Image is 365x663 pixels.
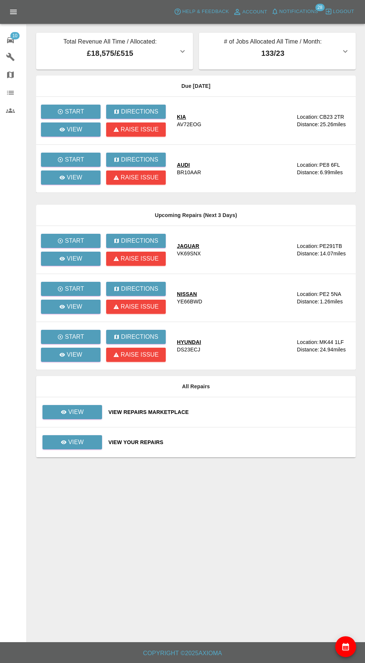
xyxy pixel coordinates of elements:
p: Raise issue [121,254,159,263]
a: HYUNDAIDS23ECJ [177,338,291,353]
div: Location: [297,242,318,250]
p: Directions [121,155,158,164]
a: Location:MK44 1LFDistance:24.94miles [297,338,350,353]
p: View [68,438,84,447]
p: View [68,408,84,417]
p: Directions [121,332,158,341]
button: # of Jobs Allocated All Time / Month:133/23 [199,33,356,70]
div: PE8 6FL [319,161,340,169]
button: availability [335,636,356,657]
button: Start [41,330,101,344]
th: Due [DATE] [36,76,356,97]
div: Location: [297,338,318,346]
a: View [42,435,102,449]
p: £18,575 / £515 [42,48,178,59]
p: Total Revenue All Time / Allocated: [42,37,178,48]
a: Location:PE2 5NADistance:1.26miles [297,290,350,305]
a: View [41,348,101,362]
div: Distance: [297,121,319,128]
div: Distance: [297,169,319,176]
div: CB23 2TR [319,113,344,121]
p: Raise issue [121,350,159,359]
p: View [67,254,82,263]
a: View Your Repairs [108,439,350,446]
div: Location: [297,113,318,121]
p: View [67,173,82,182]
a: JAGUARVK69SNX [177,242,291,257]
div: MK44 1LF [319,338,344,346]
div: AUDI [177,161,201,169]
th: Upcoming Repairs (Next 3 Days) [36,205,356,226]
button: Help & Feedback [172,6,231,17]
p: View [67,125,82,134]
button: Notifications [269,6,320,17]
div: PE2 5NA [319,290,341,298]
th: All Repairs [36,376,356,397]
a: Location:PE291TBDistance:14.07miles [297,242,350,257]
h6: Copyright © 2025 Axioma [6,648,359,659]
div: AV72EOG [177,121,201,128]
p: # of Jobs Allocated All Time / Month: [205,37,341,48]
div: KIA [177,113,201,121]
a: View Repairs Marketplace [108,408,350,416]
span: Logout [333,7,354,16]
div: 14.07 miles [320,250,350,257]
span: Help & Feedback [182,7,229,16]
button: Logout [323,6,356,17]
p: Start [65,284,84,293]
a: Account [231,6,269,18]
button: Start [41,234,101,248]
p: Start [65,107,84,116]
button: Raise issue [106,122,166,137]
a: View [41,252,101,266]
div: JAGUAR [177,242,201,250]
a: AUDIBR10AAR [177,161,291,176]
button: Start [41,282,101,296]
button: Directions [106,234,166,248]
button: Raise issue [106,300,166,314]
button: Directions [106,330,166,344]
p: Start [65,236,84,245]
a: View [41,122,101,137]
p: View [67,302,82,311]
div: BR10AAR [177,169,201,176]
button: Directions [106,153,166,167]
a: NISSANYE66BWD [177,290,291,305]
p: Start [65,332,84,341]
button: Raise issue [106,252,166,266]
div: VK69SNX [177,250,201,257]
p: 133 / 23 [205,48,341,59]
a: View [42,439,102,445]
span: 10 [10,32,19,39]
a: Location:CB23 2TRDistance:25.26miles [297,113,350,128]
a: KIAAV72EOG [177,113,291,128]
button: Directions [106,282,166,296]
button: Raise issue [106,348,166,362]
p: Directions [121,284,158,293]
button: Open drawer [4,3,22,21]
div: PE291TB [319,242,342,250]
div: NISSAN [177,290,202,298]
div: Distance: [297,250,319,257]
p: Raise issue [121,173,159,182]
div: DS23ECJ [177,346,200,353]
button: Total Revenue All Time / Allocated:£18,575/£515 [36,33,193,70]
p: Directions [121,236,158,245]
div: Distance: [297,298,319,305]
a: View [42,405,102,419]
p: View [67,350,82,359]
a: View [41,300,101,314]
p: Directions [121,107,158,116]
div: Location: [297,290,318,298]
a: Location:PE8 6FLDistance:6.99miles [297,161,350,176]
button: Raise issue [106,170,166,185]
span: Notifications [279,7,318,16]
div: Location: [297,161,318,169]
button: Start [41,105,101,119]
div: YE66BWD [177,298,202,305]
button: Start [41,153,101,167]
p: Raise issue [121,302,159,311]
p: Raise issue [121,125,159,134]
span: Account [242,8,267,16]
